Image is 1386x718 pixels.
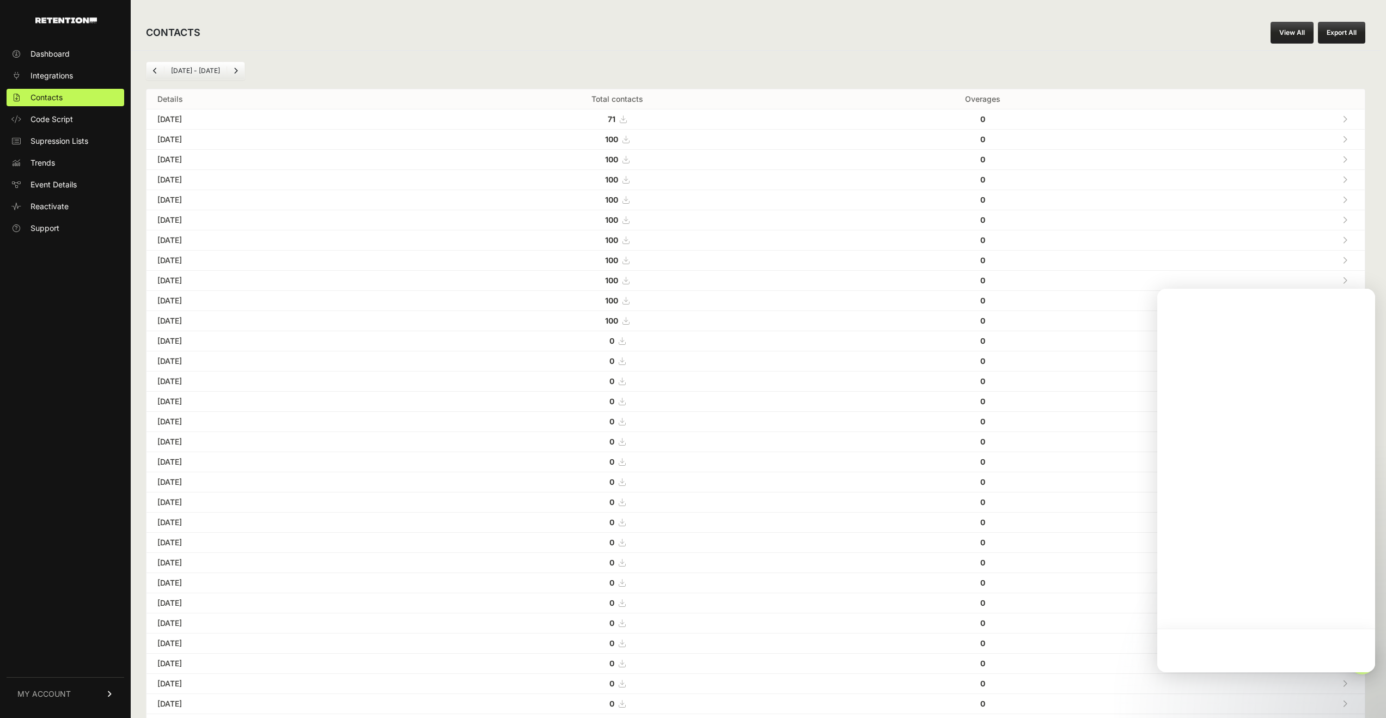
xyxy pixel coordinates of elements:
strong: 0 [609,376,614,386]
a: Event Details [7,176,124,193]
strong: 0 [980,296,985,305]
strong: 0 [980,558,985,567]
li: [DATE] - [DATE] [164,66,227,75]
strong: 0 [980,397,985,406]
span: MY ACCOUNT [17,689,71,699]
strong: 0 [609,518,614,527]
td: [DATE] [146,130,412,150]
strong: 100 [605,155,618,164]
strong: 0 [980,376,985,386]
strong: 0 [609,457,614,466]
strong: 0 [980,175,985,184]
strong: 0 [980,518,985,527]
a: Integrations [7,67,124,84]
td: [DATE] [146,452,412,472]
td: [DATE] [146,513,412,533]
strong: 0 [980,538,985,547]
strong: 0 [980,457,985,466]
td: [DATE] [146,593,412,613]
span: Trends [30,157,55,168]
td: [DATE] [146,210,412,230]
a: View All [1271,22,1314,44]
a: Dashboard [7,45,124,63]
td: [DATE] [146,170,412,190]
strong: 0 [980,276,985,285]
strong: 0 [980,255,985,265]
td: [DATE] [146,694,412,714]
th: Overages [823,89,1143,109]
strong: 0 [980,235,985,245]
td: [DATE] [146,372,412,392]
strong: 100 [605,235,618,245]
strong: 0 [609,497,614,507]
a: 100 [605,316,629,325]
td: [DATE] [146,150,412,170]
strong: 100 [605,296,618,305]
strong: 0 [980,659,985,668]
a: 100 [605,175,629,184]
a: Reactivate [7,198,124,215]
td: [DATE] [146,412,412,432]
td: [DATE] [146,553,412,573]
a: MY ACCOUNT [7,677,124,710]
strong: 0 [609,397,614,406]
strong: 100 [605,135,618,144]
strong: 0 [980,638,985,648]
a: 100 [605,255,629,265]
span: Contacts [30,92,63,103]
strong: 0 [609,558,614,567]
strong: 0 [980,437,985,446]
td: [DATE] [146,674,412,694]
strong: 0 [980,215,985,224]
strong: 0 [609,598,614,607]
strong: 0 [980,477,985,486]
td: [DATE] [146,271,412,291]
span: Supression Lists [30,136,88,147]
td: [DATE] [146,291,412,311]
td: [DATE] [146,472,412,492]
strong: 0 [609,679,614,688]
strong: 0 [609,356,614,366]
strong: 0 [980,155,985,164]
strong: 0 [980,336,985,345]
strong: 0 [609,417,614,426]
strong: 100 [605,175,618,184]
a: Code Script [7,111,124,128]
a: 100 [605,135,629,144]
button: Export All [1318,22,1365,44]
strong: 0 [980,417,985,426]
td: [DATE] [146,311,412,331]
strong: 0 [980,114,985,124]
th: Total contacts [412,89,823,109]
a: Previous [146,62,164,80]
span: Integrations [30,70,73,81]
span: Event Details [30,179,77,190]
span: Dashboard [30,48,70,59]
strong: 0 [609,618,614,628]
strong: 100 [605,215,618,224]
h2: CONTACTS [146,25,200,40]
strong: 0 [609,659,614,668]
a: 100 [605,155,629,164]
strong: 100 [605,276,618,285]
td: [DATE] [146,432,412,452]
td: [DATE] [146,331,412,351]
strong: 0 [980,497,985,507]
strong: 100 [605,316,618,325]
strong: 100 [605,195,618,204]
strong: 0 [980,699,985,708]
strong: 0 [980,598,985,607]
a: 100 [605,235,629,245]
strong: 0 [609,578,614,587]
th: Details [146,89,412,109]
td: [DATE] [146,392,412,412]
strong: 0 [980,356,985,366]
a: Supression Lists [7,132,124,150]
td: [DATE] [146,351,412,372]
strong: 0 [980,316,985,325]
strong: 100 [605,255,618,265]
strong: 0 [609,699,614,708]
img: Retention.com [35,17,97,23]
td: [DATE] [146,109,412,130]
strong: 0 [980,195,985,204]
